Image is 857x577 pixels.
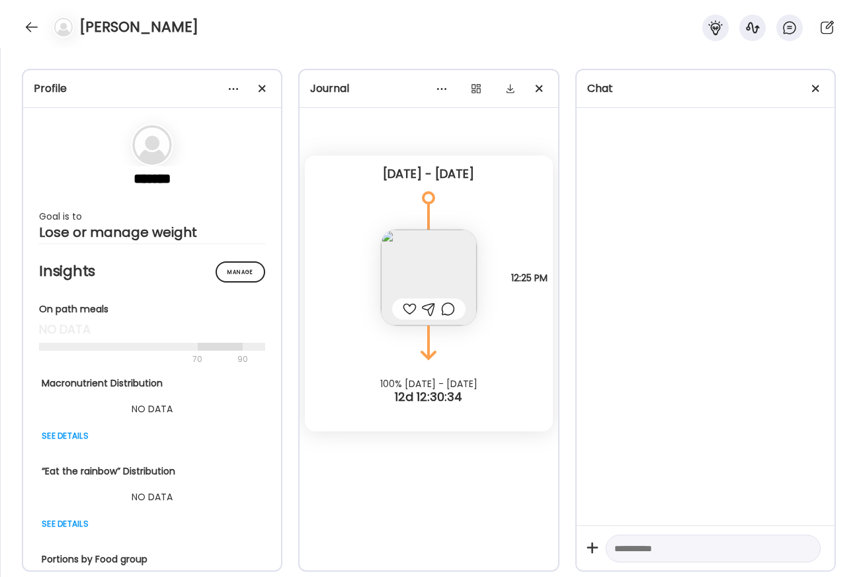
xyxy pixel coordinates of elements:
[39,322,265,337] div: no data
[42,553,263,566] div: Portions by Food group
[132,125,172,165] img: bg-avatar-default.svg
[42,377,263,390] div: Macronutrient Distribution
[236,351,249,367] div: 90
[39,224,265,240] div: Lose or manage weight
[587,81,824,97] div: Chat
[79,17,198,38] h4: [PERSON_NAME]
[39,208,265,224] div: Goal is to
[300,389,557,405] div: 12d 12:30:34
[42,489,263,505] div: NO DATA
[42,465,263,478] div: “Eat the rainbow” Distribution
[39,261,265,281] h2: Insights
[39,302,265,316] div: On path meals
[216,261,265,283] div: Manage
[39,351,233,367] div: 70
[511,273,548,283] span: 12:25 PM
[310,81,547,97] div: Journal
[42,401,263,417] div: NO DATA
[34,81,270,97] div: Profile
[315,166,542,182] div: [DATE] - [DATE]
[381,230,477,326] img: images%2Fu6KVzAaK7KaBQ5XGy5t4zJBWF0g1%2F1454AcuA29uuFVl41BHw%2FFapb4E5m05uP7ErDJYzG_240
[54,18,73,36] img: bg-avatar-default.svg
[300,378,557,389] div: 100% [DATE] - [DATE]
